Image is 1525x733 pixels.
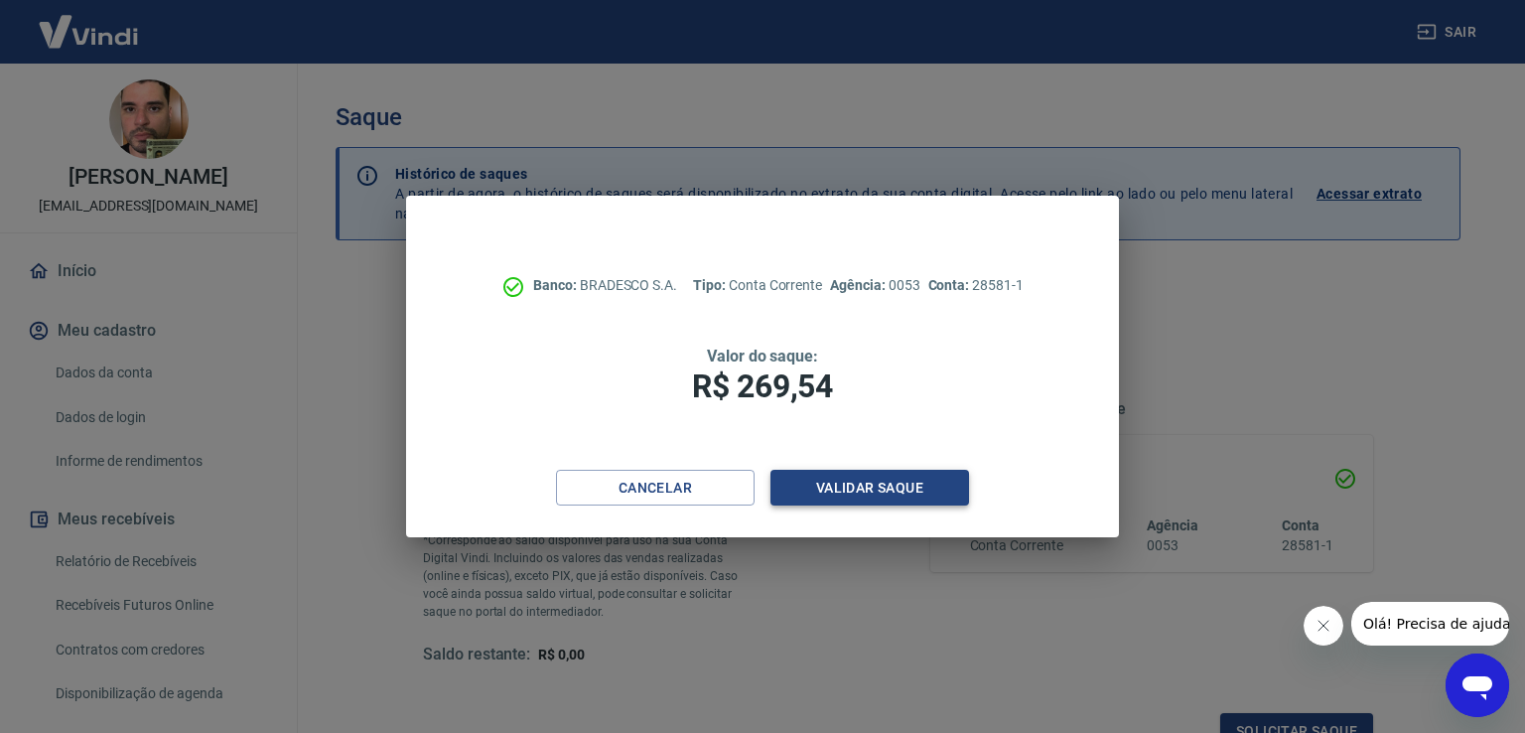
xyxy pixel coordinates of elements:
[693,275,822,296] p: Conta Corrente
[1446,654,1509,717] iframe: Botão para abrir a janela de mensagens
[533,275,677,296] p: BRADESCO S.A.
[692,367,833,405] span: R$ 269,54
[556,470,755,507] button: Cancelar
[1304,606,1343,646] iframe: Fechar mensagem
[1351,602,1509,646] iframe: Mensagem da empresa
[533,277,580,293] span: Banco:
[830,277,889,293] span: Agência:
[707,347,818,366] span: Valor do saque:
[693,277,729,293] span: Tipo:
[770,470,969,507] button: Validar saque
[830,275,919,296] p: 0053
[12,14,167,30] span: Olá! Precisa de ajuda?
[928,277,973,293] span: Conta:
[928,275,1024,296] p: 28581-1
